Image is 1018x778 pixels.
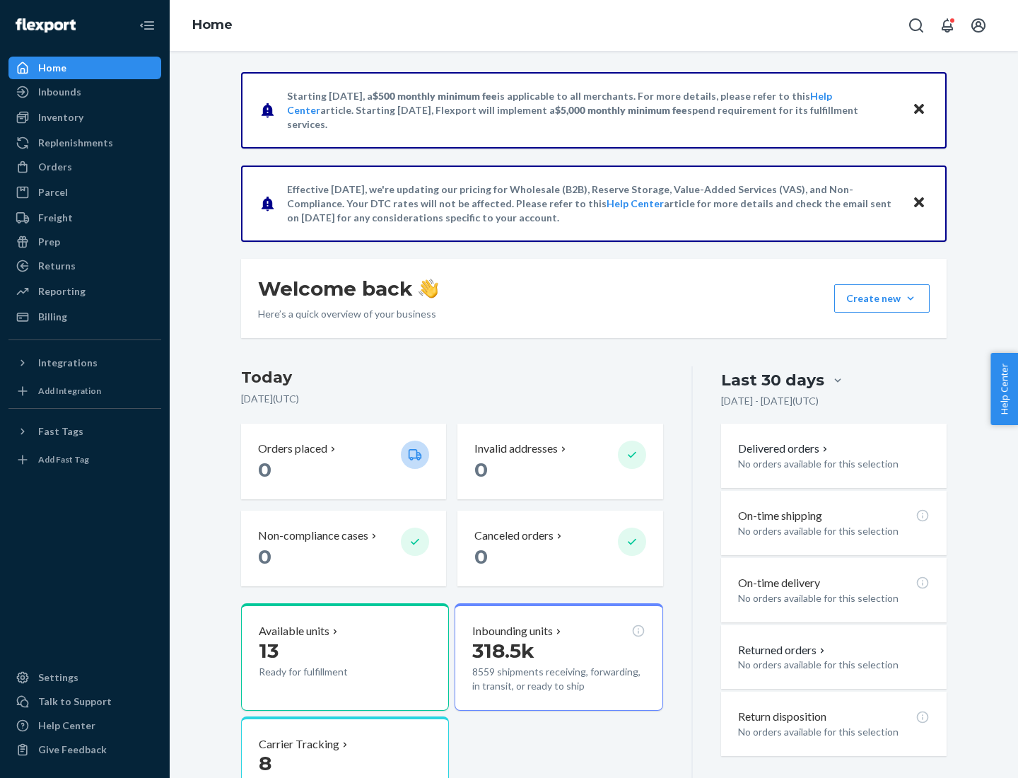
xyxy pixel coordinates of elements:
[8,132,161,154] a: Replenishments
[259,665,390,679] p: Ready for fulfillment
[902,11,930,40] button: Open Search Box
[8,57,161,79] a: Home
[607,197,664,209] a: Help Center
[990,353,1018,425] button: Help Center
[738,524,930,538] p: No orders available for this selection
[474,545,488,569] span: 0
[241,366,663,389] h3: Today
[474,528,554,544] p: Canceled orders
[38,85,81,99] div: Inbounds
[8,738,161,761] button: Give Feedback
[38,211,73,225] div: Freight
[38,110,83,124] div: Inventory
[259,751,271,775] span: 8
[241,392,663,406] p: [DATE] ( UTC )
[259,639,279,663] span: 13
[738,575,820,591] p: On-time delivery
[38,356,98,370] div: Integrations
[38,160,72,174] div: Orders
[455,603,662,711] button: Inbounding units318.5k8559 shipments receiving, forwarding, in transit, or ready to ship
[910,100,928,120] button: Close
[38,424,83,439] div: Fast Tags
[964,11,993,40] button: Open account menu
[133,11,161,40] button: Close Navigation
[38,185,68,199] div: Parcel
[8,156,161,178] a: Orders
[8,207,161,229] a: Freight
[738,591,930,605] p: No orders available for this selection
[38,310,67,324] div: Billing
[259,623,329,639] p: Available units
[258,528,368,544] p: Non-compliance cases
[910,193,928,214] button: Close
[38,136,113,150] div: Replenishments
[933,11,961,40] button: Open notifications
[8,231,161,253] a: Prep
[8,181,161,204] a: Parcel
[258,441,327,457] p: Orders placed
[8,380,161,402] a: Add Integration
[8,448,161,471] a: Add Fast Tag
[258,458,271,482] span: 0
[738,709,826,725] p: Return disposition
[38,695,112,709] div: Talk to Support
[38,453,89,465] div: Add Fast Tag
[8,81,161,103] a: Inbounds
[38,235,60,249] div: Prep
[738,642,828,658] button: Returned orders
[738,441,831,457] button: Delivered orders
[8,714,161,737] a: Help Center
[738,457,930,471] p: No orders available for this selection
[38,61,66,75] div: Home
[241,511,446,586] button: Non-compliance cases 0
[457,424,662,499] button: Invalid addresses 0
[8,420,161,443] button: Fast Tags
[457,511,662,586] button: Canceled orders 0
[241,424,446,499] button: Orders placed 0
[721,394,819,408] p: [DATE] - [DATE] ( UTC )
[472,639,534,663] span: 318.5k
[8,306,161,328] a: Billing
[8,280,161,303] a: Reporting
[181,5,244,46] ol: breadcrumbs
[8,352,161,374] button: Integrations
[192,17,233,33] a: Home
[8,666,161,689] a: Settings
[16,18,76,33] img: Flexport logo
[472,665,645,693] p: 8559 shipments receiving, forwarding, in transit, or ready to ship
[38,743,107,757] div: Give Feedback
[373,90,497,102] span: $500 monthly minimum fee
[474,458,488,482] span: 0
[258,307,438,321] p: Here’s a quick overview of your business
[738,508,822,524] p: On-time shipping
[419,279,438,298] img: hand-wave emoji
[472,623,553,639] p: Inbounding units
[834,284,930,313] button: Create new
[555,104,687,116] span: $5,000 monthly minimum fee
[241,603,449,711] button: Available units13Ready for fulfillment
[8,255,161,277] a: Returns
[8,690,161,713] a: Talk to Support
[258,545,271,569] span: 0
[287,182,899,225] p: Effective [DATE], we're updating our pricing for Wholesale (B2B), Reserve Storage, Value-Added Se...
[38,259,76,273] div: Returns
[8,106,161,129] a: Inventory
[38,385,101,397] div: Add Integration
[287,89,899,132] p: Starting [DATE], a is applicable to all merchants. For more details, please refer to this article...
[721,369,824,391] div: Last 30 days
[38,670,78,685] div: Settings
[738,658,930,672] p: No orders available for this selection
[738,725,930,739] p: No orders available for this selection
[38,284,86,298] div: Reporting
[258,276,438,301] h1: Welcome back
[38,719,95,733] div: Help Center
[259,736,339,753] p: Carrier Tracking
[474,441,558,457] p: Invalid addresses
